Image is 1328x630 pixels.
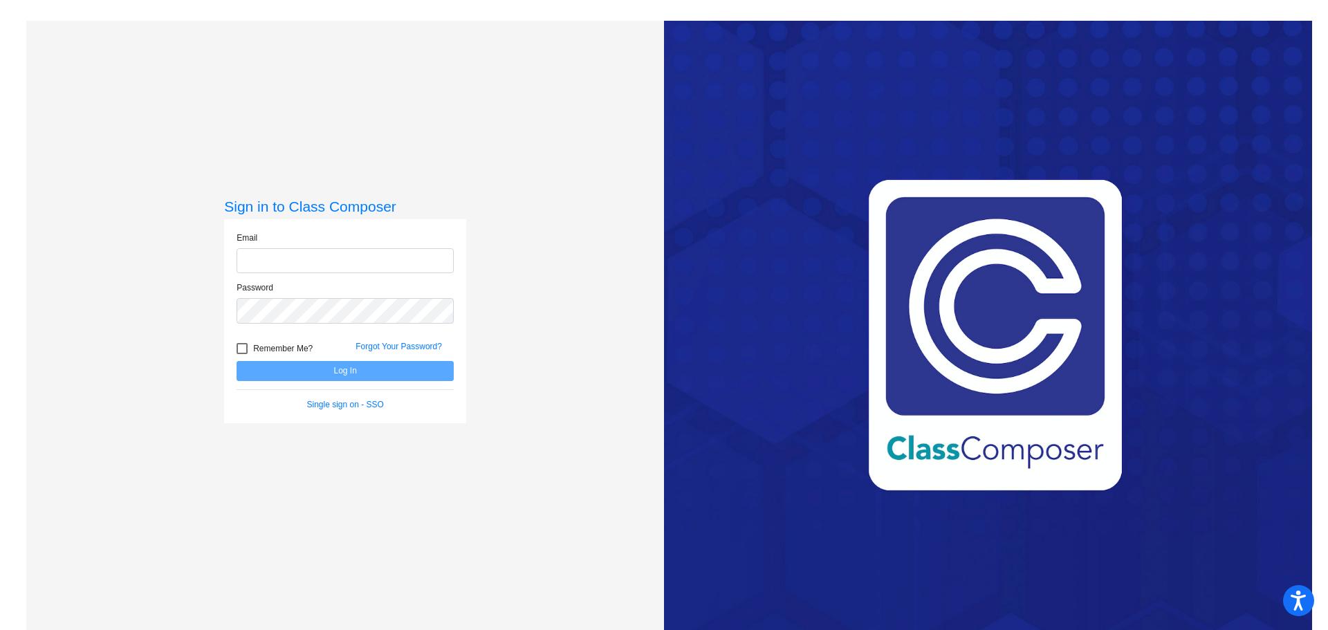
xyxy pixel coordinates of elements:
label: Password [237,281,273,294]
a: Forgot Your Password? [356,342,442,351]
h3: Sign in to Class Composer [224,198,466,215]
label: Email [237,232,257,244]
a: Single sign on - SSO [307,400,384,409]
span: Remember Me? [253,340,313,357]
button: Log In [237,361,454,381]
